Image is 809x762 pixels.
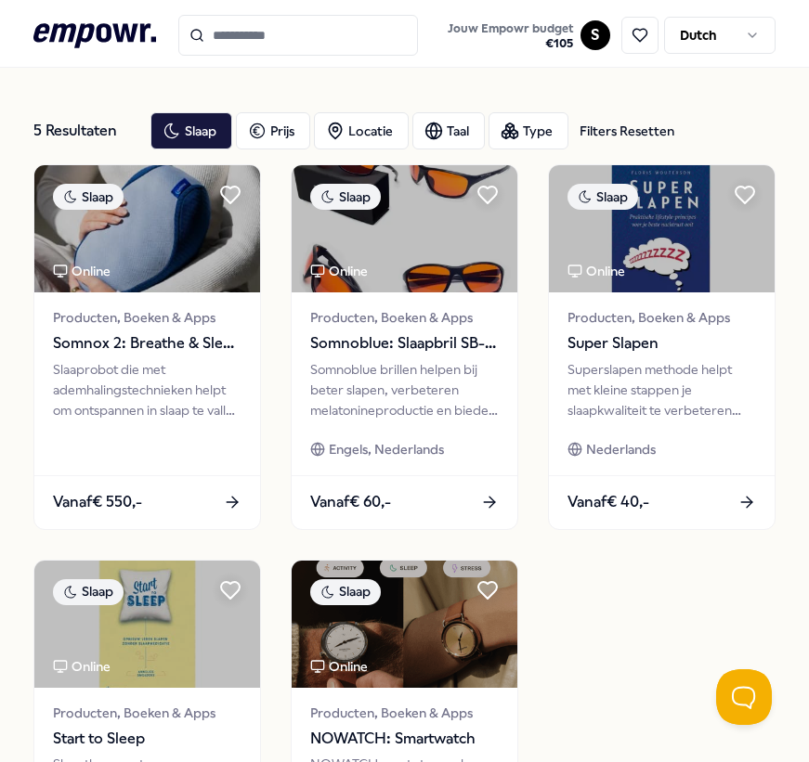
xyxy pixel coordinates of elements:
[53,727,241,751] span: Start to Sleep
[412,112,485,149] button: Taal
[310,307,499,328] span: Producten, Boeken & Apps
[568,184,638,210] div: Slaap
[716,669,772,725] iframe: Help Scout Beacon - Open
[53,703,241,723] span: Producten, Boeken & Apps
[292,165,517,292] img: package image
[568,359,756,421] div: Superslapen methode helpt met kleine stappen je slaapkwaliteit te verbeteren voor betere prestaties.
[53,331,241,355] span: Somnox 2: Breathe & Sleep Robot
[310,579,381,605] div: Slaap
[53,656,111,677] div: Online
[448,21,573,36] span: Jouw Empowr budget
[444,18,577,55] button: Jouw Empowr budget€105
[310,656,368,677] div: Online
[310,703,499,723] span: Producten, Boeken & Apps
[549,165,775,292] img: package image
[53,184,124,210] div: Slaap
[150,112,232,149] button: Slaap
[440,16,581,55] a: Jouw Empowr budget€105
[33,112,136,149] div: 5 Resultaten
[53,307,241,328] span: Producten, Boeken & Apps
[489,112,568,149] button: Type
[53,490,142,514] span: Vanaf € 550,-
[310,331,499,355] span: Somnoblue: Slaapbril SB-3 Plus
[586,439,656,459] span: Nederlands
[310,490,391,514] span: Vanaf € 60,-
[568,331,756,355] span: Super Slapen
[310,359,499,421] div: Somnoblue brillen helpen bij beter slapen, verbeteren melatonineproductie en bieden rust aan [MED...
[568,307,756,328] span: Producten, Boeken & Apps
[310,727,499,751] span: NOWATCH: Smartwatch
[580,121,674,141] div: Filters Resetten
[33,164,261,530] a: package imageSlaapOnlineProducten, Boeken & AppsSomnox 2: Breathe & Sleep RobotSlaaprobot die met...
[178,15,417,56] input: Search for products, categories or subcategories
[53,261,111,281] div: Online
[329,439,444,459] span: Engels, Nederlands
[568,261,625,281] div: Online
[548,164,776,530] a: package imageSlaapOnlineProducten, Boeken & AppsSuper SlapenSuperslapen methode helpt met kleine ...
[34,561,260,688] img: package image
[292,561,517,688] img: package image
[310,261,368,281] div: Online
[291,164,518,530] a: package imageSlaapOnlineProducten, Boeken & AppsSomnoblue: Slaapbril SB-3 PlusSomnoblue brillen h...
[53,359,241,421] div: Slaaprobot die met ademhalingstechnieken helpt om ontspannen in slaap te vallen en verfrist wakke...
[310,184,381,210] div: Slaap
[314,112,409,149] button: Locatie
[34,165,260,292] img: package image
[448,36,573,51] span: € 105
[568,490,649,514] span: Vanaf € 40,-
[53,579,124,605] div: Slaap
[581,20,610,50] button: S
[236,112,310,149] button: Prijs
